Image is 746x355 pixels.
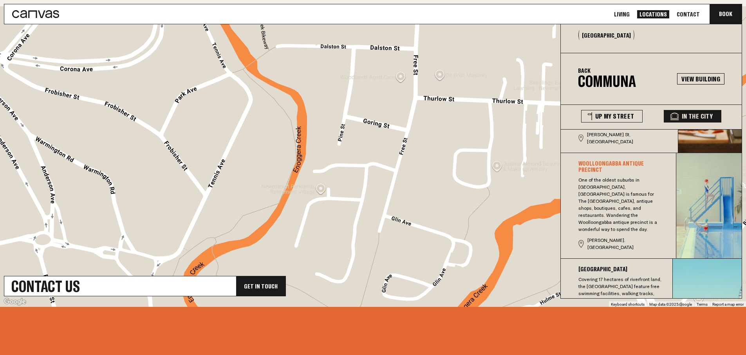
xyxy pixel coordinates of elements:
img: 6fc938ee0c0a1df978b6906b9a2635be265a5cae-356x386.jpg [676,153,742,258]
p: One of the oldest suburbs in [GEOGRAPHIC_DATA], [GEOGRAPHIC_DATA] is famous for The [GEOGRAPHIC_D... [578,177,663,233]
a: Report a map error [712,302,744,306]
img: Google [2,297,28,307]
a: Contact [674,10,702,18]
img: 03b036d1a2d3915f98c12777a1367100fee91de6-2000x1335.jpg [673,259,742,352]
button: [GEOGRAPHIC_DATA]Covering 17 hectares of riverfront land, the [GEOGRAPHIC_DATA] feature free swim... [561,259,672,352]
button: In The City [664,110,721,123]
a: Terms (opens in new tab) [697,302,708,306]
a: Open this area in Google Maps (opens a new window) [2,297,28,307]
button: Book [710,4,742,24]
button: Up My Street [581,110,643,123]
a: Contact UsGet In Touch [4,276,286,296]
div: [PERSON_NAME] St, [GEOGRAPHIC_DATA] [578,131,668,145]
a: View Building [677,73,724,85]
button: Woolloongabba Antique PrecinctOne of the oldest suburbs in [GEOGRAPHIC_DATA], [GEOGRAPHIC_DATA] i... [561,153,676,258]
h3: Woolloongabba Antique Precinct [578,160,666,173]
a: Living [612,10,632,18]
button: Back [578,67,591,74]
button: [GEOGRAPHIC_DATA] [578,30,634,40]
p: Covering 17 hectares of riverfront land, the [GEOGRAPHIC_DATA] feature free swimming facilities, ... [578,276,662,332]
button: Keyboard shortcuts [611,302,645,307]
a: Locations [637,10,669,18]
span: Map data ©2025 Google [649,302,692,306]
div: [PERSON_NAME]. [GEOGRAPHIC_DATA] [578,237,666,251]
h3: [GEOGRAPHIC_DATA] [578,266,662,272]
div: Get In Touch [236,276,285,296]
